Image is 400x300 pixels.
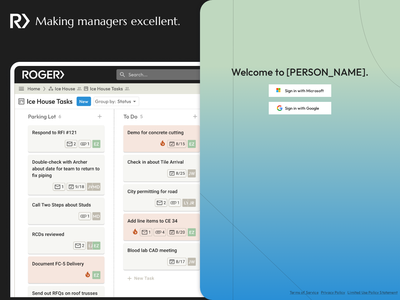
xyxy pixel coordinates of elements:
[269,84,331,97] button: Sign in with Microsoft
[269,102,331,114] button: Sign in with Google
[347,290,397,295] a: Limited Use Policy Statement
[290,290,318,295] a: Terms of Service
[321,290,345,295] a: Privacy Policy
[231,65,368,79] p: Welcome to [PERSON_NAME].
[35,13,180,29] p: Making managers excellent.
